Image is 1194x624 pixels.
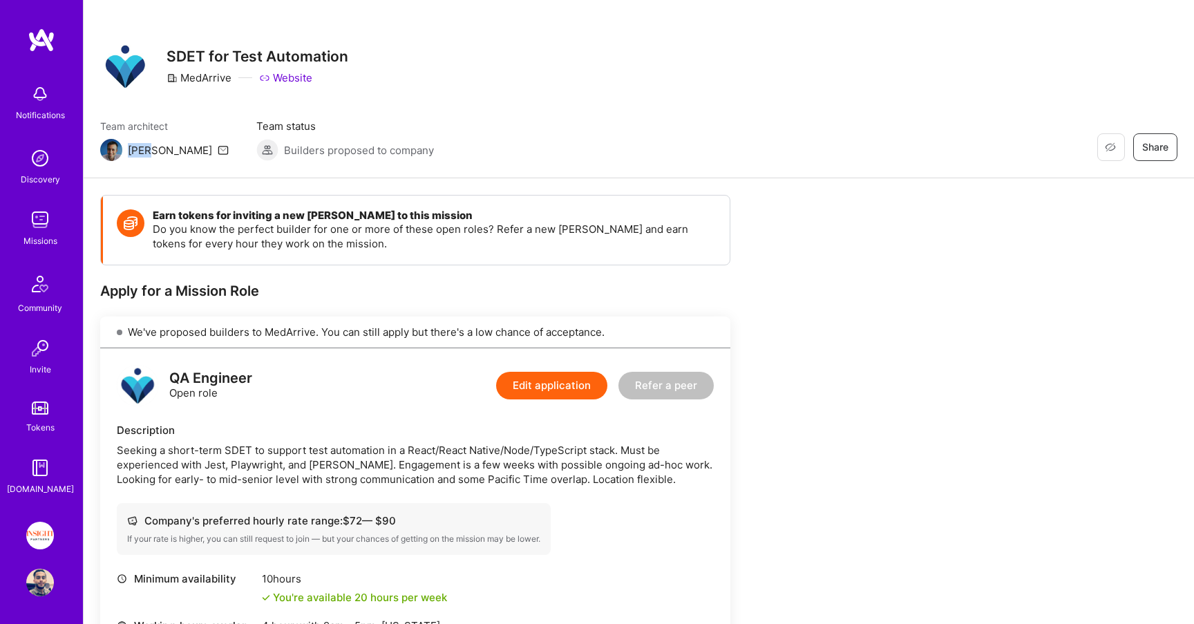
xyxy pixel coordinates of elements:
img: Company Logo [100,41,150,91]
a: User Avatar [23,569,57,596]
img: teamwork [26,206,54,234]
img: discovery [26,144,54,172]
h4: Earn tokens for inviting a new [PERSON_NAME] to this mission [153,209,716,222]
div: Minimum availability [117,571,255,586]
div: Invite [30,362,51,377]
img: logo [28,28,55,53]
div: [DOMAIN_NAME] [7,482,74,496]
img: bell [26,80,54,108]
div: Apply for a Mission Role [100,282,730,300]
div: Company's preferred hourly rate range: $ 72 — $ 90 [127,513,540,528]
i: icon EyeClosed [1105,142,1116,153]
span: Team architect [100,119,229,133]
img: User Avatar [26,569,54,596]
img: Builders proposed to company [256,139,278,161]
span: Builders proposed to company [284,143,434,158]
img: guide book [26,454,54,482]
div: Seeking a short-term SDET to support test automation in a React/React Native/Node/TypeScript stac... [117,443,714,486]
i: icon Check [262,594,270,602]
a: Insight Partners: Data & AI - Sourcing [23,522,57,549]
div: QA Engineer [169,371,252,386]
div: 10 hours [262,571,447,586]
span: Team status [256,119,434,133]
div: Missions [23,234,57,248]
i: icon Mail [218,144,229,155]
a: Website [259,70,312,85]
div: Tokens [26,420,55,435]
img: Community [23,267,57,301]
img: tokens [32,401,48,415]
button: Refer a peer [618,372,714,399]
img: Invite [26,334,54,362]
i: icon Clock [117,574,127,584]
div: Description [117,423,714,437]
div: You're available 20 hours per week [262,590,447,605]
h3: SDET for Test Automation [167,48,348,65]
img: Team Architect [100,139,122,161]
div: Open role [169,371,252,400]
p: Do you know the perfect builder for one or more of these open roles? Refer a new [PERSON_NAME] an... [153,222,716,251]
button: Share [1133,133,1177,161]
button: Edit application [496,372,607,399]
div: MedArrive [167,70,231,85]
div: We've proposed builders to MedArrive. You can still apply but there's a low chance of acceptance. [100,316,730,348]
div: Notifications [16,108,65,122]
img: Token icon [117,209,144,237]
span: Share [1142,140,1168,154]
i: icon Cash [127,516,138,526]
img: Insight Partners: Data & AI - Sourcing [26,522,54,549]
div: Community [18,301,62,315]
div: [PERSON_NAME] [128,143,212,158]
div: Discovery [21,172,60,187]
img: logo [117,365,158,406]
i: icon CompanyGray [167,73,178,84]
div: If your rate is higher, you can still request to join — but your chances of getting on the missio... [127,533,540,545]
